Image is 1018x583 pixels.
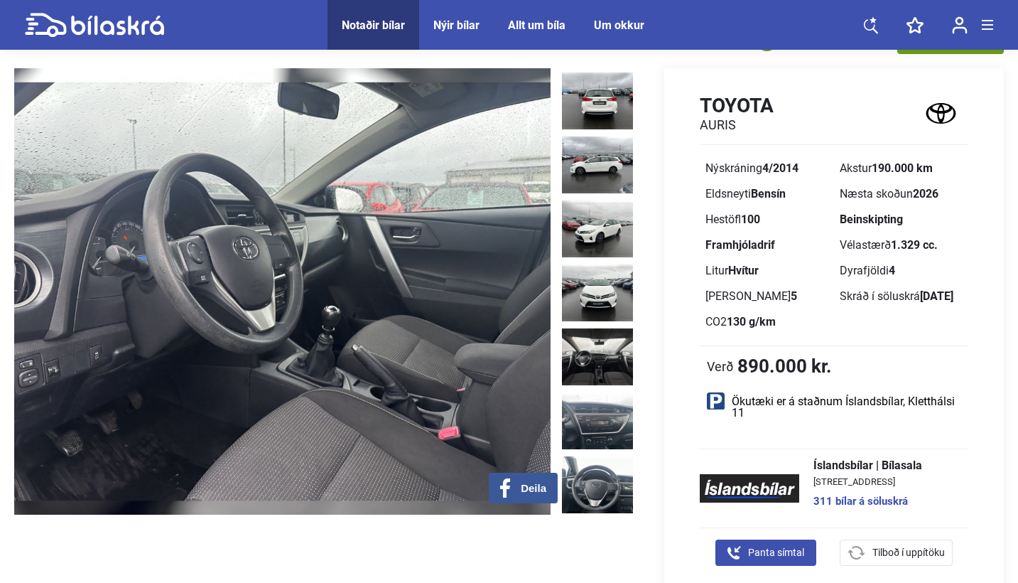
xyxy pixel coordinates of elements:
img: 1752584491_4439496011131524875_24884464320653869.jpg [562,137,633,193]
div: Skráð í söluskrá [840,291,963,302]
b: Hvítur [728,264,759,277]
b: 2026 [913,187,938,200]
b: 190.000 km [872,161,933,175]
a: Nýir bílar [433,18,480,32]
div: Næsta skoðun [840,188,963,200]
img: 1752584492_2887350344845195572_24884465019337933.jpg [562,200,633,257]
b: 5 [791,289,797,303]
div: CO2 [705,316,828,328]
img: 1752584490_1217011143441365733_24884462840733099.jpg [562,73,633,129]
b: 890.000 kr. [737,357,832,375]
b: Beinskipting [840,213,903,226]
a: Allt um bíla [508,18,565,32]
div: [PERSON_NAME] [705,291,828,302]
span: Panta símtal [748,545,804,560]
span: Deila [521,482,546,495]
div: Hestöfl [705,214,828,225]
span: [STREET_ADDRESS] [813,477,922,486]
span: Ökutæki er á staðnum Íslandsbílar, Kletthálsi 11 [732,396,961,419]
a: Um okkur [594,18,644,32]
b: 100 [741,213,760,226]
span: Verð [707,359,734,373]
img: 1752584493_2109872051198709785_24884466100943626.jpg [562,264,633,321]
b: [DATE] [920,289,953,303]
a: 311 bílar á söluskrá [813,496,922,507]
b: 4/2014 [762,161,798,175]
div: Nýskráning [705,163,828,174]
div: Litur [705,265,828,277]
div: Dyrafjöldi [840,265,963,277]
div: Akstur [840,163,963,174]
h2: AURIS [700,117,774,133]
div: Vélastærð [840,240,963,251]
a: Notaðir bílar [342,18,405,32]
img: 1752584495_4282765576149663277_24884468494415316.jpg [562,456,633,513]
button: Deila [489,473,558,503]
h1: Toyota [700,94,774,117]
img: logo Toyota AURIS [913,93,968,134]
img: 1752584494_5323057649824396306_24884466618822734.jpg [562,328,633,385]
b: Bensín [751,187,786,200]
span: Tilboð í uppítöku [872,545,945,560]
b: 1.329 cc. [891,238,938,252]
img: user-login.svg [952,16,968,34]
span: Íslandsbílar | Bílasala [813,460,922,471]
img: 1752584495_3369132770351418102_24884467663452268.jpg [562,392,633,449]
div: Eldsneyti [705,188,828,200]
b: 130 g/km [727,315,776,328]
b: 4 [889,264,895,277]
b: Framhjóladrif [705,238,775,252]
